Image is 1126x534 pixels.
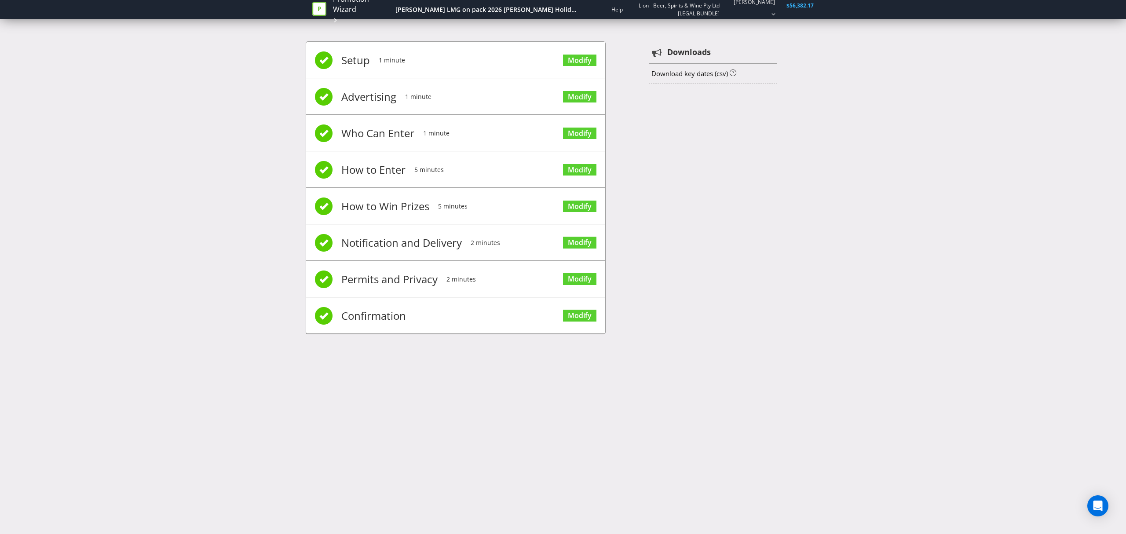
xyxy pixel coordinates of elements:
[379,43,405,78] span: 1 minute
[652,48,662,58] tspan: 
[395,5,578,14] div: [PERSON_NAME] LMG on pack 2026 [PERSON_NAME] Holiday House
[611,6,623,13] a: Help
[786,2,814,9] span: $56,382.17
[1087,495,1108,516] div: Open Intercom Messenger
[563,164,596,176] a: Modify
[563,273,596,285] a: Modify
[341,79,396,114] span: Advertising
[635,2,720,17] span: Lion - Beer, Spirits & Wine Pty Ltd [LEGAL BUNDLE]
[563,237,596,249] a: Modify
[438,189,468,224] span: 5 minutes
[405,79,431,114] span: 1 minute
[423,116,450,151] span: 1 minute
[563,128,596,139] a: Modify
[341,152,406,187] span: How to Enter
[341,189,429,224] span: How to Win Prizes
[563,55,596,66] a: Modify
[341,43,370,78] span: Setup
[341,262,438,297] span: Permits and Privacy
[563,310,596,322] a: Modify
[341,116,414,151] span: Who Can Enter
[667,47,711,58] strong: Downloads
[471,225,500,260] span: 2 minutes
[563,201,596,212] a: Modify
[341,225,462,260] span: Notification and Delivery
[446,262,476,297] span: 2 minutes
[414,152,444,187] span: 5 minutes
[563,91,596,103] a: Modify
[341,298,406,333] span: Confirmation
[651,69,728,78] a: Download key dates (csv)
